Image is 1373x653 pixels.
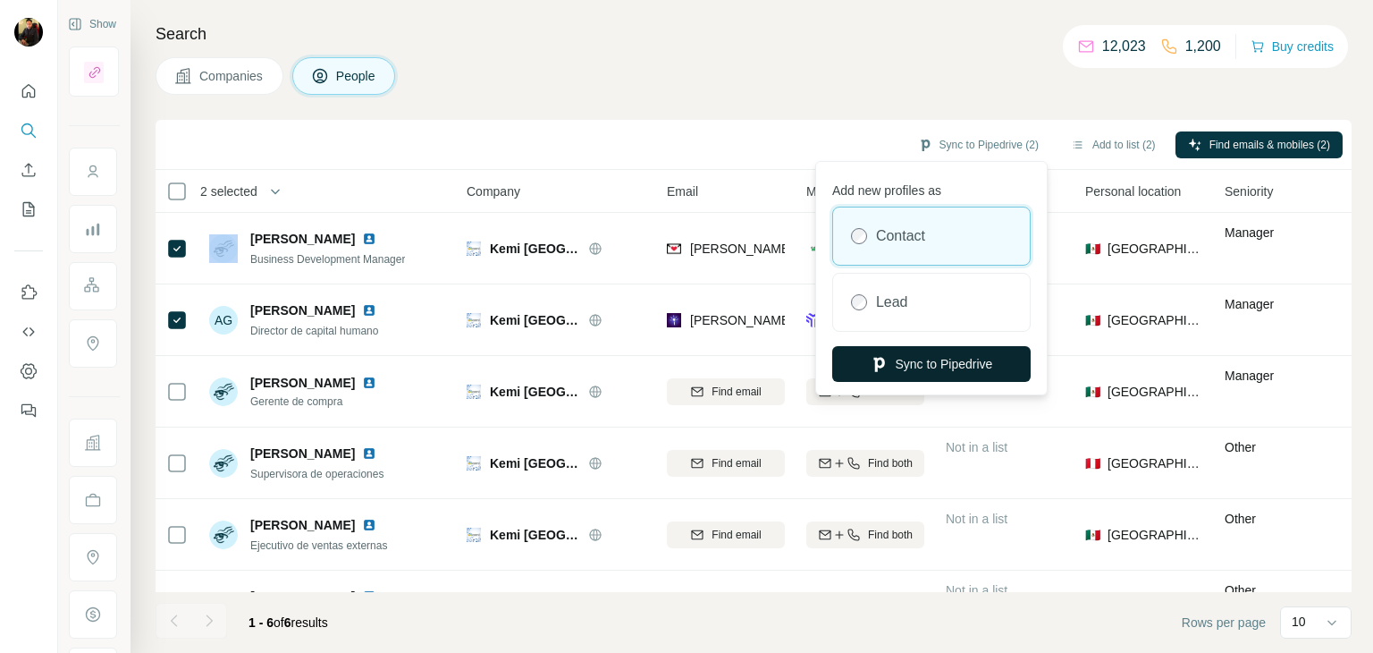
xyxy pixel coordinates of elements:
img: Logo of Kemi Mexico [467,528,481,542]
img: provider leadmagic logo [667,311,681,329]
span: 6 [284,615,291,630]
button: Enrich CSV [14,154,43,186]
div: AG [209,306,238,335]
span: [GEOGRAPHIC_DATA] [1108,526,1203,544]
img: Logo of Kemi Mexico [467,456,481,471]
span: Kemi [GEOGRAPHIC_DATA] [490,526,579,544]
span: Find both [868,455,913,471]
span: Personal location [1085,182,1181,200]
img: LinkedIn logo [362,303,376,318]
span: Other [1225,583,1256,598]
span: Companies [199,67,265,85]
span: People [336,67,377,85]
span: [PERSON_NAME] [250,301,355,319]
label: Lead [876,292,908,313]
button: Find email [667,378,785,405]
img: Avatar [209,449,238,478]
span: [PERSON_NAME] [250,376,355,390]
img: Logo of Kemi Mexico [467,385,481,399]
button: Buy credits [1251,34,1334,59]
span: Find email [712,384,761,400]
img: LinkedIn logo [362,232,376,246]
span: [GEOGRAPHIC_DATA] [1108,383,1203,401]
span: Business Development Manager [250,253,405,266]
button: Sync to Pipedrive (2) [906,131,1051,158]
span: Kemi [GEOGRAPHIC_DATA] [490,240,579,258]
span: Find email [712,527,761,543]
button: Use Surfe API [14,316,43,348]
span: [PERSON_NAME] [250,445,355,462]
button: Show [55,11,129,38]
img: LinkedIn logo [362,518,376,532]
span: Rows per page [1182,614,1266,632]
span: Manager [1225,297,1274,311]
span: Find emails & mobiles (2) [1209,137,1330,153]
span: Supervisora de operaciones [250,468,383,480]
button: Search [14,114,43,147]
p: 10 [1292,613,1306,631]
span: Company [467,182,520,200]
button: My lists [14,193,43,225]
button: Dashboard [14,355,43,387]
p: 12,023 [1102,36,1146,57]
span: 🇲🇽 [1085,240,1100,258]
span: 🇲🇽 [1085,526,1100,544]
label: Contact [876,225,925,247]
img: Avatar [209,592,238,621]
span: Not in a list [946,583,1007,598]
img: LinkedIn logo [362,376,376,390]
img: provider forager logo [806,311,821,329]
span: 🇵🇪 [1085,454,1100,472]
span: [GEOGRAPHIC_DATA] [1108,240,1203,258]
span: Not in a list [946,440,1007,454]
img: LinkedIn logo [362,446,376,461]
span: 1 - 6 [248,615,274,630]
span: Seniority [1225,182,1273,200]
span: Find email [712,455,761,471]
span: [PERSON_NAME] [250,230,355,248]
img: Logo of Kemi Mexico [467,313,481,327]
span: Kemi [GEOGRAPHIC_DATA] [490,311,579,329]
button: Add to list (2) [1058,131,1168,158]
span: of [274,615,284,630]
span: Kemi [GEOGRAPHIC_DATA] [490,454,579,472]
span: Mobile [806,182,843,200]
span: [PERSON_NAME][EMAIL_ADDRESS][DOMAIN_NAME] [690,313,1005,327]
span: [GEOGRAPHIC_DATA] [1108,311,1203,329]
span: Ejecutivo de ventas externas [250,539,387,552]
img: LinkedIn logo [362,589,376,604]
span: 🇲🇽 [1085,383,1100,401]
span: Find both [868,527,913,543]
button: Find email [667,450,785,477]
button: Find both [806,378,924,405]
button: Find email [667,522,785,548]
span: [GEOGRAPHIC_DATA] [1108,454,1203,472]
span: results [248,615,328,630]
span: 🇲🇽 [1085,311,1100,329]
img: Avatar [209,234,238,263]
button: Use Surfe on LinkedIn [14,276,43,309]
span: Kemi [GEOGRAPHIC_DATA] [490,383,579,401]
button: Find both [806,522,924,548]
img: Avatar [209,521,238,549]
p: Add new profiles as [832,174,1031,199]
img: Avatar [209,377,238,406]
button: Find emails & mobiles (2) [1175,131,1343,158]
button: Quick start [14,75,43,107]
span: [PERSON_NAME][EMAIL_ADDRESS][DOMAIN_NAME] [690,242,1005,256]
span: Other [1225,440,1256,454]
span: Manager [1225,225,1274,240]
img: Avatar [14,18,43,47]
span: [PERSON_NAME] [250,516,355,534]
img: Logo of Kemi Mexico [467,242,481,256]
span: Gerente de compra [250,394,383,410]
p: 1,200 [1185,36,1221,57]
img: provider contactout logo [806,240,821,258]
button: Sync to Pipedrive [832,346,1031,382]
span: 2 selected [200,182,257,200]
span: Other [1225,512,1256,526]
span: Director de capital humano [250,325,378,337]
button: Feedback [14,394,43,427]
span: Manager [1225,369,1274,383]
span: Email [667,182,698,200]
